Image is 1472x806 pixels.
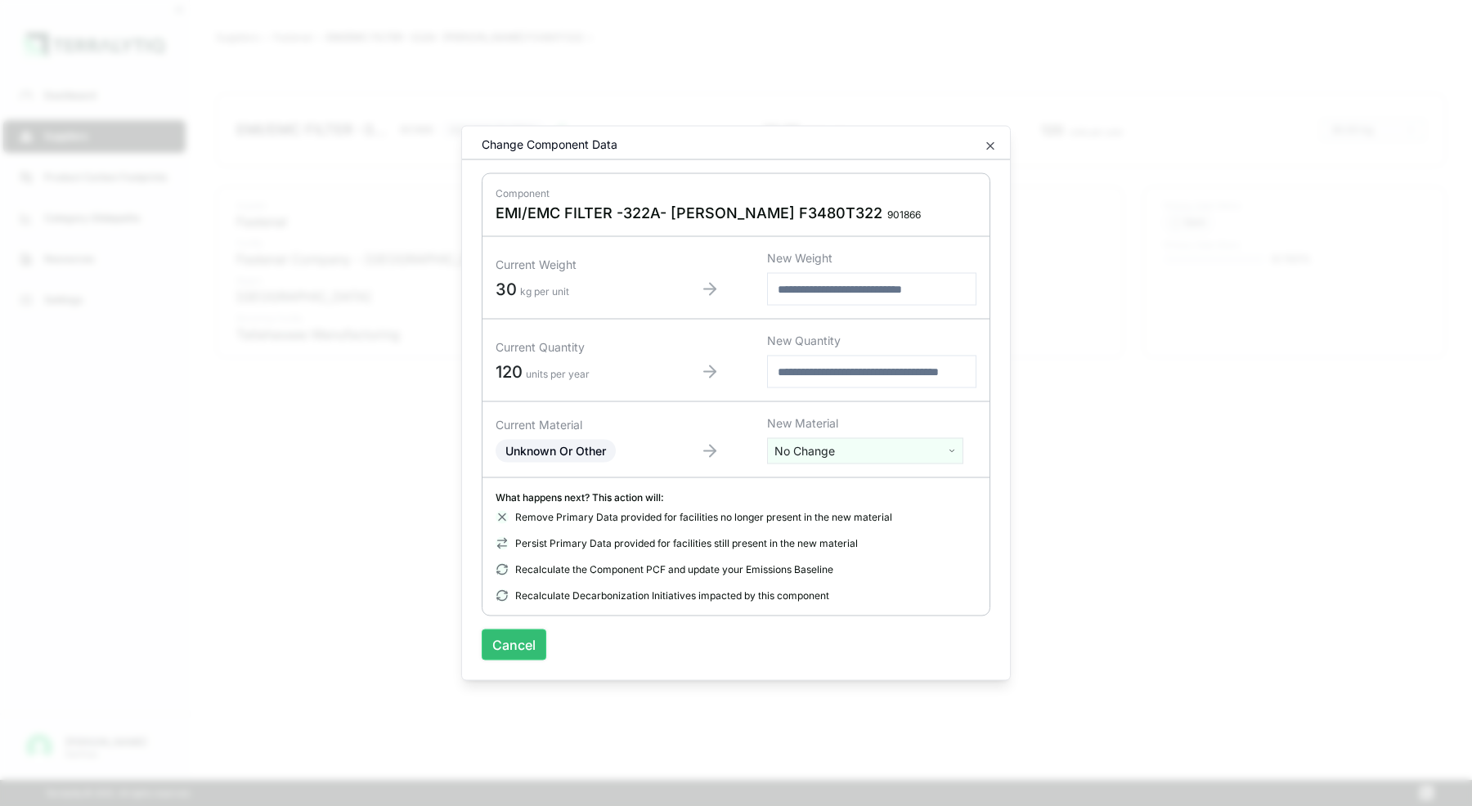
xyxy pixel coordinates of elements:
[496,417,653,433] div: Current Material
[767,250,976,266] div: New Weight
[496,537,976,550] div: Persist Primary Data provided for facilities still present in the new material
[496,338,653,355] div: Current Quantity
[482,629,546,660] button: Cancel
[496,491,976,504] div: What happens next? This action will:
[496,187,976,200] div: Component
[496,256,653,272] div: Current Weight
[496,279,517,298] span: 30
[496,511,976,524] div: Remove Primary Data provided for facilities no longer present in the new material
[520,284,569,297] span: kg per unit
[496,361,523,381] span: 120
[887,208,921,222] span: 901866
[505,444,606,458] span: Unknown Or Other
[767,438,963,464] button: No Change
[767,333,976,349] div: New Quantity
[496,589,976,602] div: Recalculate Decarbonization Initiatives impacted by this component
[469,137,617,153] div: Change Component Data
[496,204,882,223] span: EMI/EMC FILTER -322A- [PERSON_NAME] F3480T322
[496,563,976,576] div: Recalculate the Component PCF and update your Emissions Baseline
[526,367,590,379] span: units per year
[767,415,976,432] div: New Material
